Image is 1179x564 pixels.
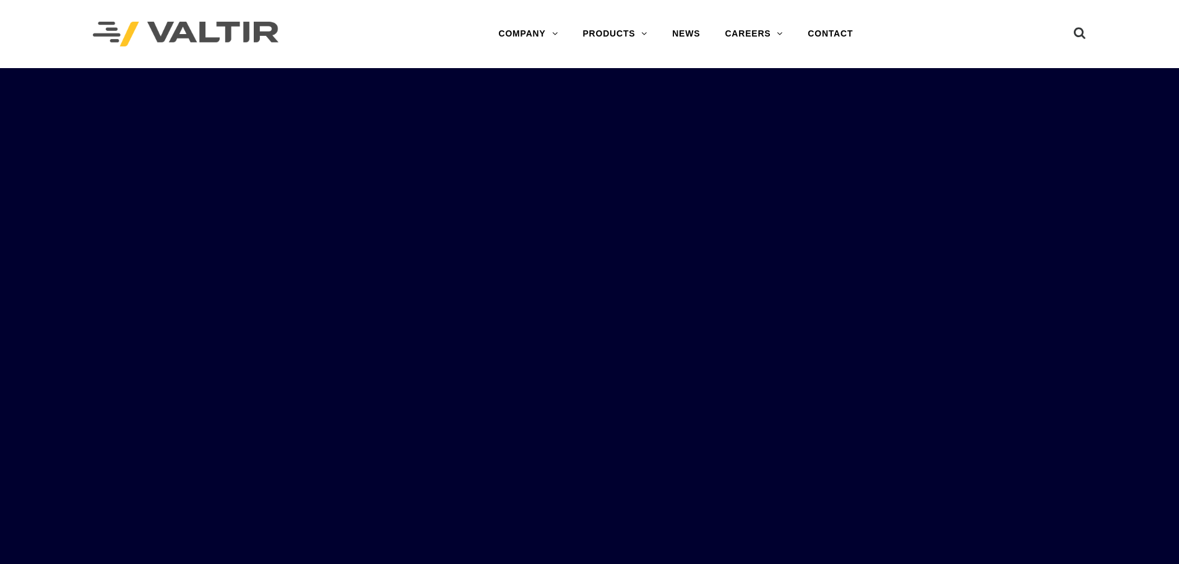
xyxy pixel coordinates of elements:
a: COMPANY [486,22,570,46]
img: Valtir [93,22,279,47]
a: CAREERS [712,22,795,46]
a: NEWS [660,22,712,46]
a: CONTACT [795,22,865,46]
a: PRODUCTS [570,22,660,46]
